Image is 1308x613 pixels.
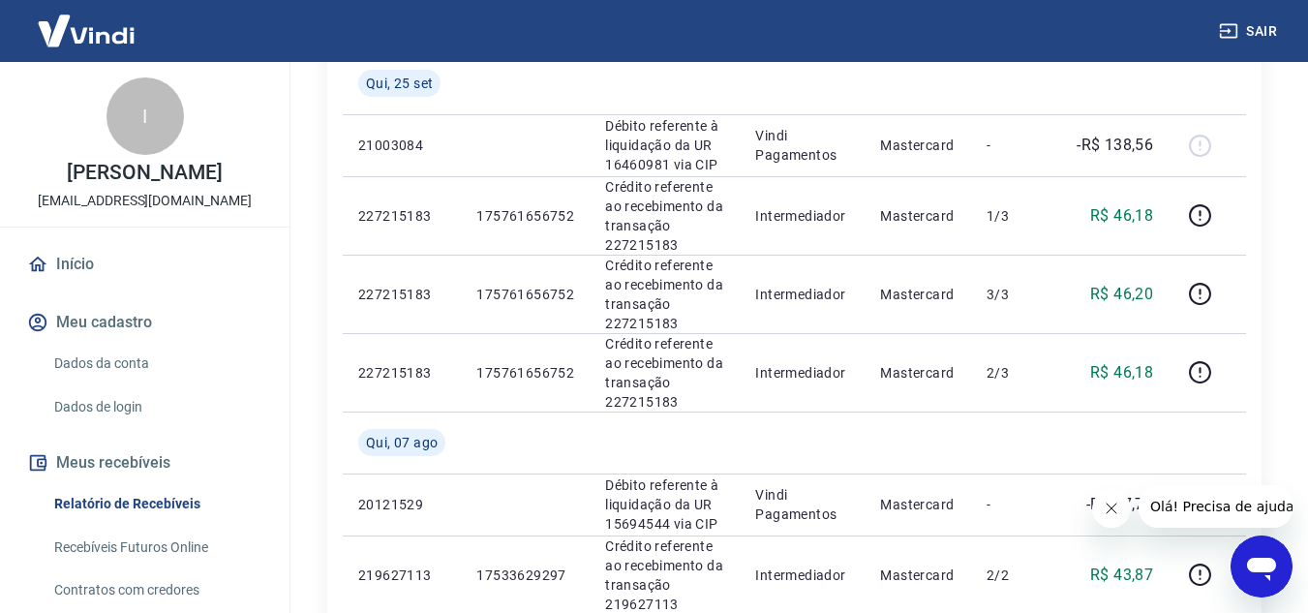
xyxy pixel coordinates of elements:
[476,206,574,226] p: 175761656752
[1231,536,1293,598] iframe: Botão para abrir a janela de mensagens
[358,566,445,585] p: 219627113
[1086,493,1154,516] p: -R$ 87,74
[23,1,149,60] img: Vindi
[755,363,849,383] p: Intermediador
[987,363,1044,383] p: 2/3
[755,126,849,165] p: Vindi Pagamentos
[358,363,445,383] p: 227215183
[23,243,266,286] a: Início
[46,484,266,524] a: Relatório de Recebíveis
[880,285,956,304] p: Mastercard
[476,363,574,383] p: 175761656752
[755,285,849,304] p: Intermediador
[358,495,445,514] p: 20121529
[106,77,184,155] div: I
[23,442,266,484] button: Meus recebíveis
[755,485,849,524] p: Vindi Pagamentos
[67,163,222,183] p: [PERSON_NAME]
[46,570,266,610] a: Contratos com credores
[987,285,1044,304] p: 3/3
[476,285,574,304] p: 175761656752
[605,256,724,333] p: Crédito referente ao recebimento da transação 227215183
[12,14,163,29] span: Olá! Precisa de ajuda?
[476,566,574,585] p: 17533629297
[605,475,724,534] p: Débito referente à liquidação da UR 15694544 via CIP
[46,387,266,427] a: Dados de login
[605,334,724,412] p: Crédito referente ao recebimento da transação 227215183
[987,495,1044,514] p: -
[23,301,266,344] button: Meu cadastro
[38,191,252,211] p: [EMAIL_ADDRESS][DOMAIN_NAME]
[366,433,438,452] span: Qui, 07 ago
[1090,361,1153,384] p: R$ 46,18
[358,285,445,304] p: 227215183
[987,206,1044,226] p: 1/3
[1090,283,1153,306] p: R$ 46,20
[1090,204,1153,228] p: R$ 46,18
[1139,485,1293,528] iframe: Mensagem da empresa
[605,177,724,255] p: Crédito referente ao recebimento da transação 227215183
[1077,134,1153,157] p: -R$ 138,56
[605,116,724,174] p: Débito referente à liquidação da UR 16460981 via CIP
[1092,489,1131,528] iframe: Fechar mensagem
[366,74,433,93] span: Qui, 25 set
[1090,564,1153,587] p: R$ 43,87
[755,566,849,585] p: Intermediador
[1215,14,1285,49] button: Sair
[987,566,1044,585] p: 2/2
[755,206,849,226] p: Intermediador
[880,495,956,514] p: Mastercard
[880,566,956,585] p: Mastercard
[880,136,956,155] p: Mastercard
[358,136,445,155] p: 21003084
[358,206,445,226] p: 227215183
[987,136,1044,155] p: -
[46,344,266,383] a: Dados da conta
[880,363,956,383] p: Mastercard
[880,206,956,226] p: Mastercard
[46,528,266,567] a: Recebíveis Futuros Online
